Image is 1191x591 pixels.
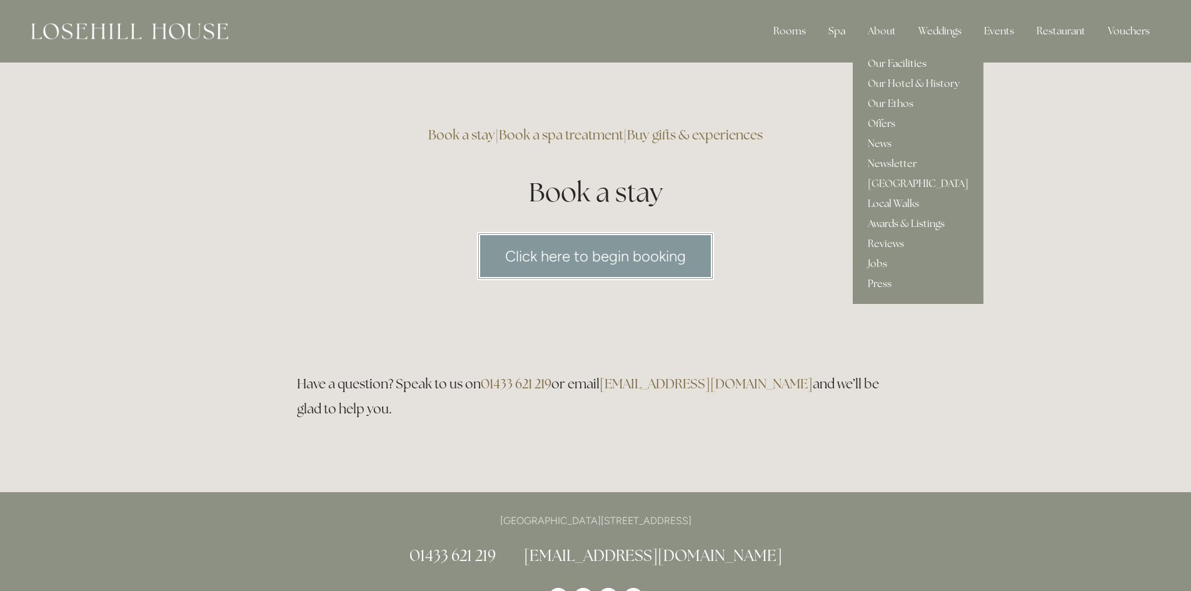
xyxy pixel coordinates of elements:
h3: Have a question? Speak to us on or email and we’ll be glad to help you. [297,371,895,422]
a: Our Hotel & History [853,74,983,94]
a: Offers [853,114,983,134]
p: [GEOGRAPHIC_DATA][STREET_ADDRESS] [297,512,895,529]
a: Our Ethos [853,94,983,114]
a: 01433 621 219 [481,375,551,392]
a: Our Facilities [853,54,983,74]
h1: Book a stay [297,174,895,211]
a: Jobs [853,254,983,274]
a: [EMAIL_ADDRESS][DOMAIN_NAME] [524,545,782,565]
a: News [853,134,983,154]
a: [GEOGRAPHIC_DATA] [853,174,983,194]
div: Rooms [763,19,816,44]
h3: | | [297,123,895,148]
a: Reviews [853,234,983,254]
a: Awards & Listings [853,214,983,234]
div: Events [974,19,1024,44]
div: Weddings [908,19,972,44]
a: Click here to begin booking [477,232,714,280]
a: Book a spa treatment [499,126,623,143]
a: Press [853,274,983,294]
a: Buy gifts & experiences [627,126,763,143]
a: Newsletter [853,154,983,174]
a: [EMAIL_ADDRESS][DOMAIN_NAME] [600,375,813,392]
a: 01433 621 219 [410,545,496,565]
a: Book a stay [428,126,495,143]
a: Vouchers [1098,19,1160,44]
a: Local Walks [853,194,983,214]
img: Losehill House [31,23,228,39]
div: About [858,19,906,44]
div: Spa [818,19,855,44]
div: Restaurant [1027,19,1095,44]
